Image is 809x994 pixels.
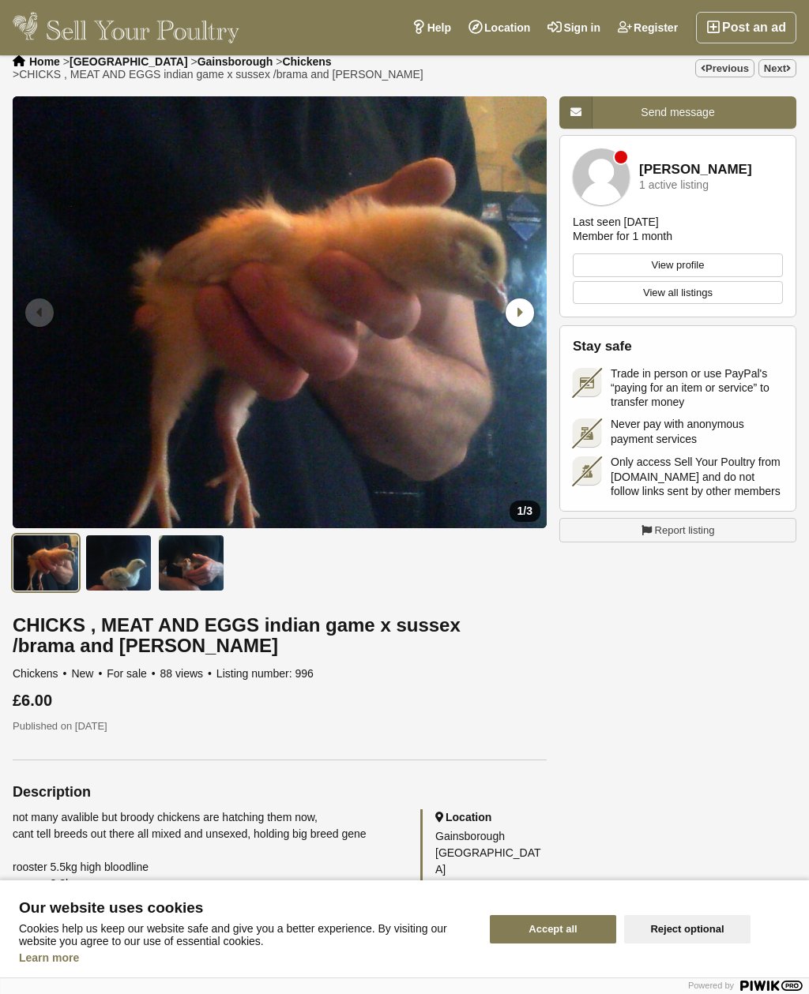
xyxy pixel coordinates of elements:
div: Gainsborough [GEOGRAPHIC_DATA] [GEOGRAPHIC_DATA] [435,828,547,911]
div: 1 active listing [639,179,709,191]
a: Register [609,12,687,43]
a: Post an ad [696,12,796,43]
h2: Location [435,809,547,825]
span: Listing number: 996 [216,667,314,680]
img: Sell Your Poultry [13,12,239,43]
div: £6.00 [13,692,547,709]
li: 1 / 3 [13,96,547,528]
span: 88 views [160,667,213,680]
span: Only access Sell Your Poultry from [DOMAIN_NAME] and do not follow links sent by other members [611,455,783,498]
div: Member for 1 month [573,229,672,243]
a: Home [29,55,60,68]
a: Location [460,12,539,43]
span: Powered by [688,981,734,990]
a: Send message [559,96,796,129]
a: [GEOGRAPHIC_DATA] [70,55,188,68]
span: Send message [641,106,714,118]
span: Chickens [13,667,69,680]
a: Next [758,59,796,77]
div: Last seen [DATE] [573,215,659,229]
a: View all listings [573,281,783,305]
span: 1 [517,505,524,517]
a: View profile [573,253,783,277]
a: Sign in [539,12,609,43]
a: Report listing [559,518,796,543]
p: Cookies help us keep our website safe and give you a better experience. By visiting our website y... [19,922,471,947]
button: Accept all [490,915,616,943]
a: Chickens [282,55,331,68]
a: Gainsborough [198,55,273,68]
div: Next slide [498,292,539,333]
button: Reject optional [624,915,751,943]
div: not many avalible but broody chickens are hatching them now, cant tell breeds out there all mixed... [13,809,404,958]
a: Previous [695,59,754,77]
h2: Description [13,784,547,800]
span: Trade in person or use PayPal's “paying for an item or service” to transfer money [611,366,783,410]
img: CHICKS , MEAT AND EGGS indian game x sussex /brama and egger - 1 [13,535,79,591]
span: New [71,667,103,680]
span: For sale [107,667,156,680]
img: martin wayne [573,148,630,205]
img: CHICKS , MEAT AND EGGS indian game x sussex /brama and egger - 3 [158,535,224,591]
div: / [510,501,540,522]
div: Previous slide [21,292,62,333]
h2: Stay safe [573,339,783,354]
a: Help [403,12,460,43]
li: > [63,55,188,68]
div: Member is offline [615,151,627,163]
span: CHICKS , MEAT AND EGGS indian game x sussex /brama and [PERSON_NAME] [19,68,423,81]
li: > [13,68,423,81]
a: Learn more [19,951,79,964]
img: CHICKS , MEAT AND EGGS indian game x sussex /brama and egger - 1/3 [13,96,547,528]
a: [PERSON_NAME] [639,163,752,178]
img: CHICKS , MEAT AND EGGS indian game x sussex /brama and egger - 2 [85,535,152,591]
h1: CHICKS , MEAT AND EGGS indian game x sussex /brama and [PERSON_NAME] [13,615,547,656]
p: Published on [DATE] [13,718,547,734]
span: Our website uses cookies [19,900,471,916]
span: Never pay with anonymous payment services [611,417,783,445]
li: > [276,55,331,68]
li: > [190,55,273,68]
span: 3 [526,505,532,517]
span: Report listing [655,523,715,538]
